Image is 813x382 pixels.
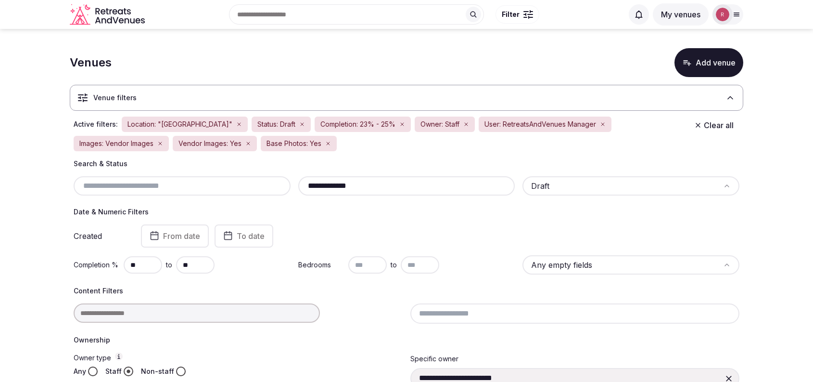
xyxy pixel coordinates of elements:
button: Owner type [115,353,123,360]
span: Active filters: [74,119,118,129]
span: User: RetreatsAndVenues Manager [484,119,596,129]
label: Any [74,367,86,376]
span: Vendor Images: Yes [178,139,241,148]
h4: Content Filters [74,286,739,296]
button: Filter [495,5,539,24]
label: Created [74,232,127,240]
a: Visit the homepage [70,4,147,26]
h3: Venue filters [93,93,137,103]
span: Location: "[GEOGRAPHIC_DATA]" [127,119,232,129]
button: My venues [653,3,709,26]
a: My venues [653,10,709,19]
label: Owner type [74,353,403,363]
label: Specific owner [410,355,458,363]
span: Completion: 23% - 25% [320,119,395,129]
button: Add venue [674,48,743,77]
h4: Date & Numeric Filters [74,207,739,217]
label: Non-staff [141,367,174,376]
h1: Venues [70,54,112,71]
button: To date [215,224,273,248]
label: Bedrooms [298,260,344,270]
h4: Search & Status [74,159,739,169]
span: Filter [502,10,520,19]
svg: Retreats and Venues company logo [70,4,147,26]
span: To date [237,231,265,241]
h4: Ownership [74,335,739,345]
button: From date [141,224,209,248]
label: Staff [105,367,122,376]
img: robiejavier [716,8,729,21]
span: From date [163,231,200,241]
span: Base Photos: Yes [267,139,321,148]
label: Completion % [74,260,120,270]
span: to [391,260,397,270]
span: Images: Vendor Images [79,139,153,148]
button: Clear all [688,117,739,134]
span: Status: Draft [257,119,295,129]
span: to [166,260,172,270]
span: Owner: Staff [420,119,459,129]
